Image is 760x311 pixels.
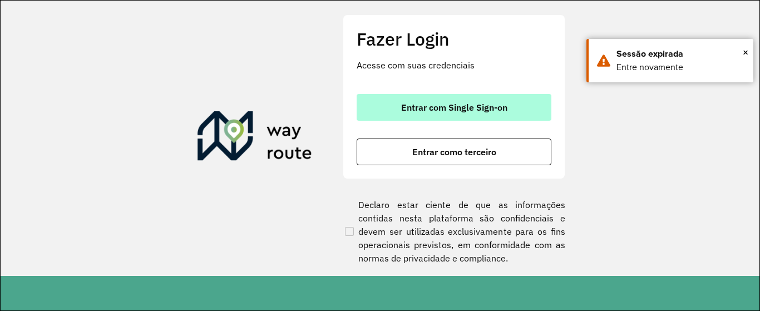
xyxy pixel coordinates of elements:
[357,28,551,50] h2: Fazer Login
[616,47,745,61] div: Sessão expirada
[616,61,745,74] div: Entre novamente
[401,103,507,112] span: Entrar com Single Sign-on
[743,44,748,61] button: Close
[198,111,312,165] img: Roteirizador AmbevTech
[357,58,551,72] p: Acesse com suas credenciais
[743,44,748,61] span: ×
[412,147,496,156] span: Entrar como terceiro
[343,198,565,265] label: Declaro estar ciente de que as informações contidas nesta plataforma são confidenciais e devem se...
[357,139,551,165] button: button
[357,94,551,121] button: button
